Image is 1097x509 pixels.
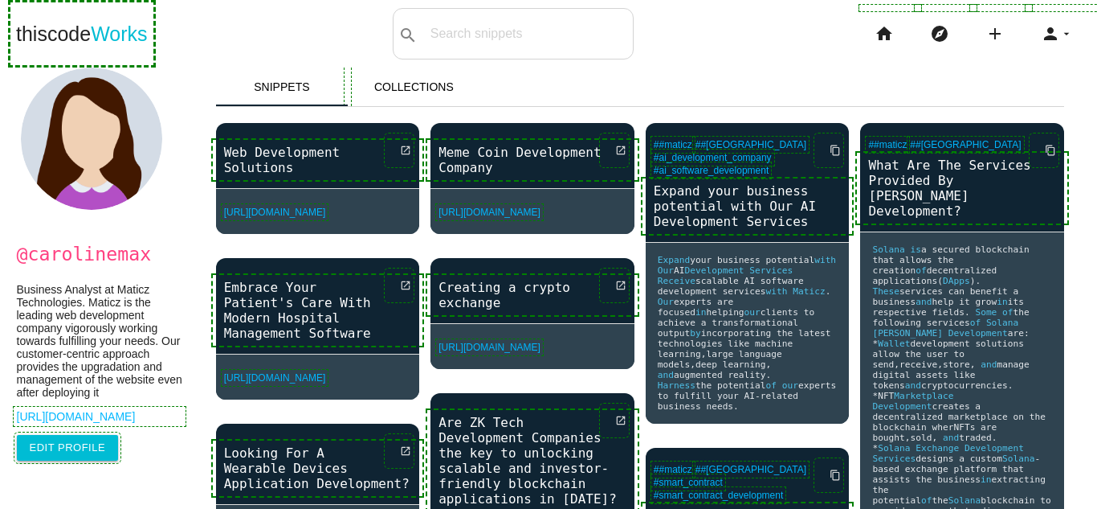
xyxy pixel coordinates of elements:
span: of [766,380,777,391]
span: of [970,318,981,328]
span: Wallet [878,339,910,349]
span: - [1034,454,1040,464]
a: open_in_new [602,406,626,435]
span: Receive [658,276,695,286]
a: Copy to Clipboard [817,461,841,490]
a: Edit Profile [17,435,119,461]
span: with [814,255,836,265]
a: ##[GEOGRAPHIC_DATA] [910,139,1021,150]
i: content_copy [830,461,841,490]
span: experts are focused [658,297,739,318]
span: store [943,359,970,370]
a: [URL][DOMAIN_NAME] [438,342,540,353]
a: open_in_new [387,271,411,300]
span: ). [970,276,981,286]
a: [URL][DOMAIN_NAME] [224,372,326,384]
span: helping [706,307,744,318]
a: thiscodeWorks [16,8,148,60]
a: ##maticz [654,464,692,475]
span: . [964,307,970,318]
span: . [766,370,772,380]
span: Solana [878,443,910,454]
a: ##maticz [654,139,692,150]
span: services can benefit a business [872,286,1024,307]
span: are [1008,328,1024,339]
i: content_copy [1045,136,1056,165]
span: in [997,297,1007,307]
a: open_in_new [387,136,411,165]
a: Copy to Clipboard [1032,136,1056,165]
span: - [755,391,761,401]
input: Search snippets [422,17,633,51]
span: in [695,307,706,318]
span: with [766,286,788,297]
span: Solana [986,318,1018,328]
a: [URL][DOMAIN_NAME] [438,207,540,218]
span: sold [911,433,932,443]
a: #ai_software_development [654,165,769,176]
a: #ai_development_company [654,152,772,163]
span: , [932,433,938,443]
span: Development [964,443,1024,454]
span: and [943,433,959,443]
span: your business potential [690,255,814,265]
span: . [826,286,831,297]
span: Solana [1002,454,1034,464]
span: by [690,328,700,339]
span: Expand [658,255,690,265]
span: augmented reality [674,370,766,380]
i: arrow_drop_down [1060,8,1073,60]
i: add [985,8,1005,60]
span: . [1008,380,1013,391]
span: ( [937,276,943,286]
span: , [905,433,911,443]
span: a secured blockchain that allows the creation [872,244,1034,276]
span: Our [658,265,674,276]
span: is [911,244,921,255]
a: Copy to Clipboard [817,136,841,165]
span: Development [948,328,1008,339]
span: Maticz [793,286,825,297]
span: Solana [948,495,981,506]
a: ##[GEOGRAPHIC_DATA] [695,464,806,475]
a: ##maticz [868,139,907,150]
span: scalable AI software development services [658,276,809,297]
button: search [394,9,422,59]
span: of [1002,307,1013,318]
span: [PERSON_NAME] [872,328,943,339]
span: These [872,286,899,297]
span: Exchange [916,443,959,454]
span: , [690,359,695,370]
span: creates a decentralized marketplace on the blockchain wherNFTs are bought [872,401,1050,443]
span: Our [658,297,674,307]
span: related business needs [658,391,804,412]
a: [URL][DOMAIN_NAME] [17,410,183,423]
span: Solana [872,244,904,255]
span: : [1024,328,1030,339]
i: open_in_new [400,271,411,300]
a: #smart_contract [654,477,723,488]
span: manage digital assets like tokens [872,359,1034,391]
a: Are ZK Tech Development Companies the key to unlocking scalable and investor-friendly blockchain ... [430,413,634,508]
a: ##[GEOGRAPHIC_DATA] [695,139,806,150]
span: the following services [872,307,1034,328]
a: Collections [348,68,480,106]
a: What Are The Services Provided By [PERSON_NAME] Development? [860,156,1064,220]
span: traded [959,433,991,443]
span: Development [685,265,744,276]
a: Web Development Solutions [216,143,420,177]
span: the [932,495,948,506]
span: help it grow [932,297,997,307]
span: of [916,265,926,276]
span: and [658,370,674,380]
i: explore [930,8,949,60]
span: , [970,359,976,370]
span: , [937,359,943,370]
span: decentralized applications [872,265,1002,286]
i: open_in_new [400,437,411,466]
span: Services [749,265,793,276]
span: , [701,349,707,359]
span: clients to achieve a transformational output [658,307,820,339]
span: . [992,433,997,443]
span: and [916,297,932,307]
